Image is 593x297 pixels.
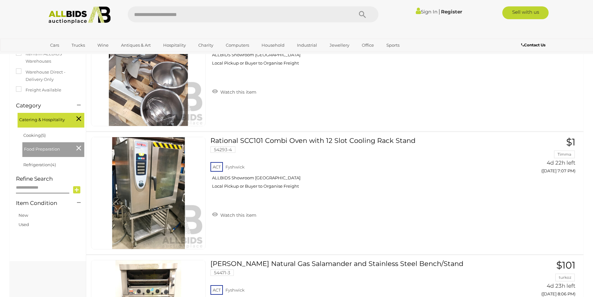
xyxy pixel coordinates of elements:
img: 54293-5a.jpg [93,14,204,126]
a: Rational SCC101 Combi Oven with 12 Slot Cooling Rack Stand 54293-4 ACT Fyshwick ALLBIDS Showroom ... [215,137,496,194]
a: Cooking(5) [23,133,46,138]
label: Items in ALLBIDS Warehouses [16,50,80,65]
a: New [19,213,28,218]
span: $1 [566,136,575,148]
a: Watch this item [210,87,258,96]
img: Allbids.com.au [45,6,114,24]
span: $101 [556,259,575,271]
span: Food Preparation [24,144,72,153]
span: | [438,8,440,15]
a: Refrigeration(4) [23,162,56,167]
span: Catering & Hospitality [19,114,67,123]
a: Sign In [416,9,437,15]
h4: Refine Search [16,176,84,182]
button: Search [346,6,378,22]
a: Watch this item [210,210,258,219]
a: Jewellery [325,40,354,51]
a: $1 Timma 4d 22h left ([DATE] 7:07 PM) [506,137,577,177]
a: Office [358,40,378,51]
a: Used [19,222,29,227]
span: Watch this item [219,89,256,95]
a: [GEOGRAPHIC_DATA] [46,51,100,61]
a: Industrial [293,40,321,51]
a: Contact Us [521,42,547,49]
a: Computers [222,40,253,51]
a: Cars [46,40,63,51]
b: Contact Us [521,43,545,47]
h4: Category [16,103,67,109]
a: Charity [194,40,217,51]
a: Household [257,40,289,51]
span: (4) [50,162,56,167]
a: Robot Coupe BakerMix (22A-C) Planetary Mixer 25L 54293-5 ACT Fyshwick ALLBIDS Showroom [GEOGRAPHI... [215,14,496,71]
a: Trucks [67,40,89,51]
label: Warehouse Direct - Delivery Only [16,68,80,83]
a: Sports [382,40,404,51]
a: Sell with us [502,6,549,19]
a: Register [441,9,462,15]
span: (5) [41,133,46,138]
a: Wine [93,40,113,51]
a: Hospitality [159,40,190,51]
h4: Item Condition [16,200,67,206]
img: 54293-4a.JPG [93,137,204,249]
label: Freight Available [16,86,61,94]
a: Antiques & Art [117,40,155,51]
span: Watch this item [219,212,256,218]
